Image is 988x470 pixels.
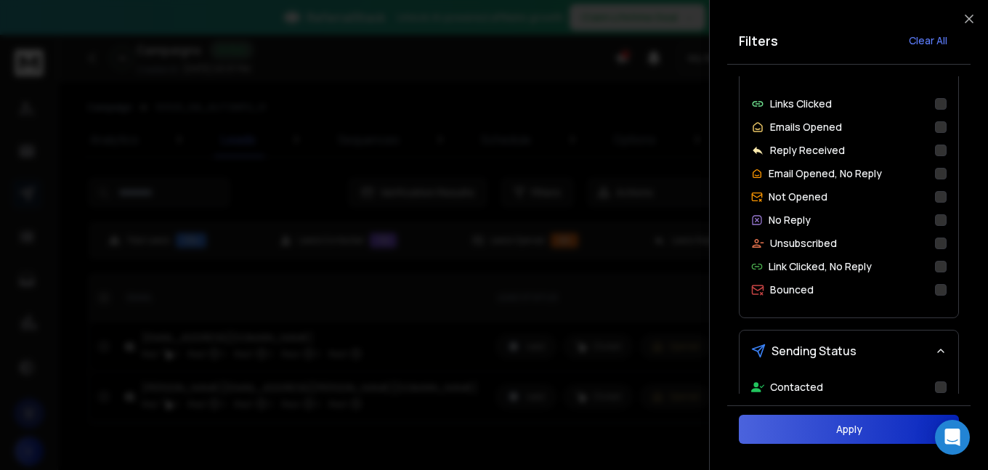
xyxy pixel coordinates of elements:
[769,166,882,181] p: Email Opened, No Reply
[770,380,823,394] p: Contacted
[769,213,811,227] p: No Reply
[772,342,857,360] span: Sending Status
[769,259,872,274] p: Link Clicked, No Reply
[770,120,842,134] p: Emails Opened
[740,88,958,317] div: Lead Behavior
[770,143,845,158] p: Reply Received
[769,190,827,204] p: Not Opened
[770,283,814,297] p: Bounced
[770,236,837,251] p: Unsubscribed
[935,420,970,455] div: Open Intercom Messenger
[740,331,958,371] button: Sending Status
[739,31,778,51] h2: Filters
[770,97,832,111] p: Links Clicked
[897,26,959,55] button: Clear All
[739,415,959,444] button: Apply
